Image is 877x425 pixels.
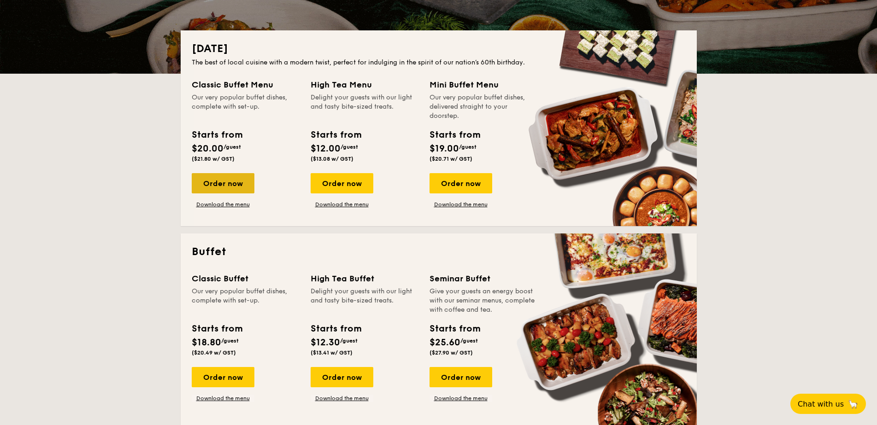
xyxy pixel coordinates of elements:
[460,338,478,344] span: /guest
[192,128,242,142] div: Starts from
[430,156,472,162] span: ($20.71 w/ GST)
[430,93,537,121] div: Our very popular buffet dishes, delivered straight to your doorstep.
[311,272,418,285] div: High Tea Buffet
[430,287,537,314] div: Give your guests an energy boost with our seminar menus, complete with coffee and tea.
[311,143,341,154] span: $12.00
[430,201,492,208] a: Download the menu
[192,395,254,402] a: Download the menu
[430,128,480,142] div: Starts from
[311,156,353,162] span: ($13.08 w/ GST)
[430,337,460,348] span: $25.60
[341,144,358,150] span: /guest
[192,173,254,193] div: Order now
[192,201,254,208] a: Download the menu
[311,287,418,314] div: Delight your guests with our light and tasty bite-sized treats.
[224,144,241,150] span: /guest
[311,395,373,402] a: Download the menu
[459,144,477,150] span: /guest
[192,367,254,387] div: Order now
[798,400,844,408] span: Chat with us
[311,201,373,208] a: Download the menu
[311,128,361,142] div: Starts from
[221,338,239,344] span: /guest
[311,93,418,121] div: Delight your guests with our light and tasty bite-sized treats.
[192,322,242,336] div: Starts from
[192,272,300,285] div: Classic Buffet
[340,338,358,344] span: /guest
[430,143,459,154] span: $19.00
[430,272,537,285] div: Seminar Buffet
[311,349,353,356] span: ($13.41 w/ GST)
[311,367,373,387] div: Order now
[430,395,492,402] a: Download the menu
[848,399,859,409] span: 🦙
[192,349,236,356] span: ($20.49 w/ GST)
[430,173,492,193] div: Order now
[311,78,418,91] div: High Tea Menu
[430,78,537,91] div: Mini Buffet Menu
[192,143,224,154] span: $20.00
[311,173,373,193] div: Order now
[311,337,340,348] span: $12.30
[311,322,361,336] div: Starts from
[430,349,473,356] span: ($27.90 w/ GST)
[192,337,221,348] span: $18.80
[430,322,480,336] div: Starts from
[790,394,866,414] button: Chat with us🦙
[192,41,686,56] h2: [DATE]
[192,78,300,91] div: Classic Buffet Menu
[192,93,300,121] div: Our very popular buffet dishes, complete with set-up.
[192,245,686,259] h2: Buffet
[430,367,492,387] div: Order now
[192,58,686,67] div: The best of local cuisine with a modern twist, perfect for indulging in the spirit of our nation’...
[192,156,235,162] span: ($21.80 w/ GST)
[192,287,300,314] div: Our very popular buffet dishes, complete with set-up.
